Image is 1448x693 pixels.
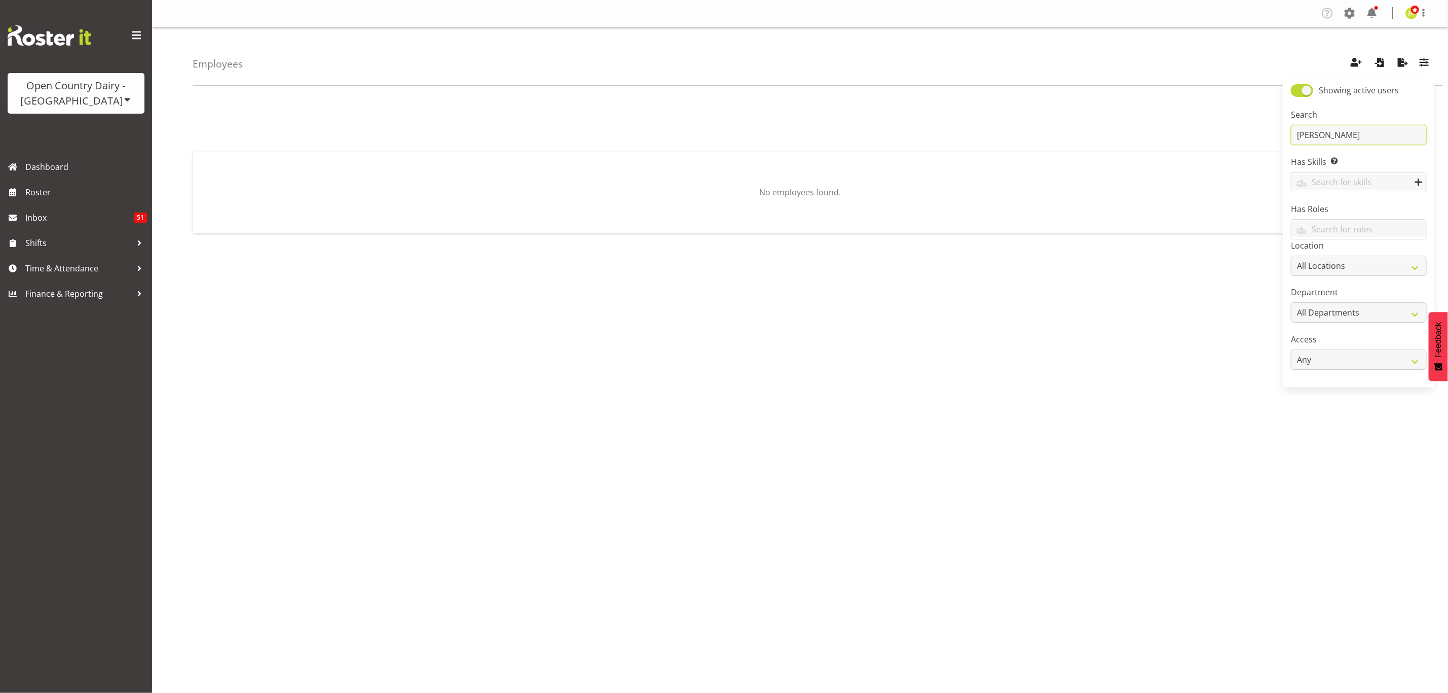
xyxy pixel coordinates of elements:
[1369,53,1390,75] button: Import Employees
[25,235,132,251] span: Shifts
[1319,85,1399,96] span: Showing active users
[1291,239,1427,252] label: Location
[25,159,147,175] span: Dashboard
[1291,203,1427,215] label: Has Roles
[1291,286,1427,298] label: Department
[1291,175,1426,190] input: Search for skills
[18,78,134,109] div: Open Country Dairy - [GEOGRAPHIC_DATA]
[1291,221,1426,237] input: Search for roles
[1346,53,1367,75] button: Create Employees
[25,261,132,276] span: Time & Attendance
[1392,53,1414,75] button: Export Employees
[8,25,91,46] img: Rosterit website logo
[25,286,132,301] span: Finance & Reporting
[1434,322,1443,358] span: Feedback
[1291,125,1427,145] input: Search by name/email/phone
[1405,7,1418,19] img: jessica-greenwood7429.jpg
[1429,312,1448,381] button: Feedback - Show survey
[1291,109,1427,121] label: Search
[1291,156,1427,168] label: Has Skills
[25,185,147,200] span: Roster
[25,210,134,225] span: Inbox
[134,213,147,223] span: 51
[226,186,1375,198] p: No employees found.
[193,58,243,70] h4: Employees
[1291,333,1427,345] label: Access
[1414,53,1435,75] button: Filter Employees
